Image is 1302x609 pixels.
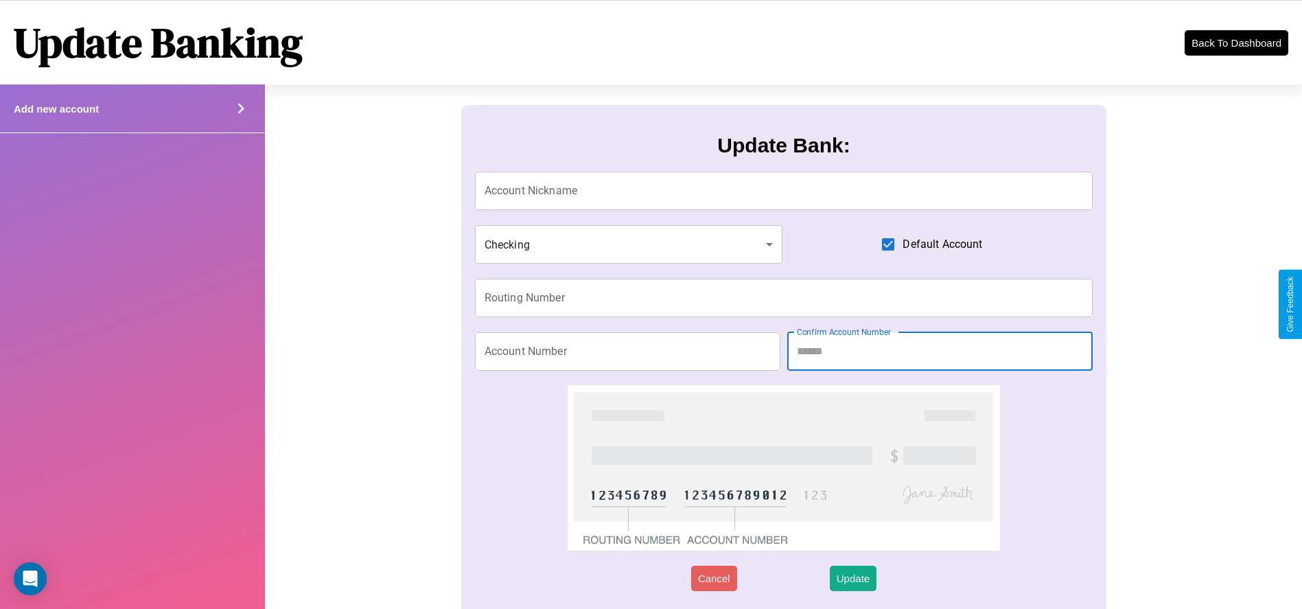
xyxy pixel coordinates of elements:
[797,326,891,338] label: Confirm Account Number
[1185,30,1288,56] button: Back To Dashboard
[717,134,850,157] h3: Update Bank:
[691,566,737,591] button: Cancel
[475,225,782,264] div: Checking
[1286,277,1295,332] div: Give Feedback
[14,562,47,595] div: Open Intercom Messenger
[568,385,1001,551] img: check
[14,14,303,71] h1: Update Banking
[14,103,99,115] h4: Add new account
[903,236,982,253] span: Default Account
[830,566,876,591] button: Update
